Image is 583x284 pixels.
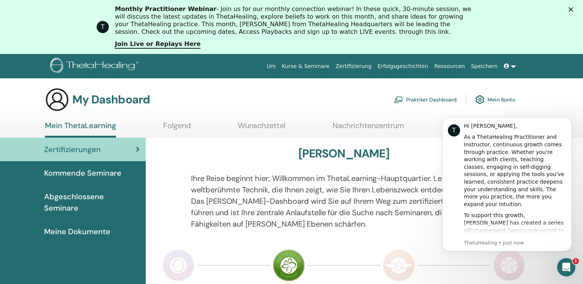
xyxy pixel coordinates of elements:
[374,59,431,73] a: Erfolgsgeschichten
[475,93,484,106] img: cog.svg
[557,258,575,276] iframe: Intercom live chat
[273,249,305,281] img: Instructor
[44,191,140,214] span: Abgeschlossene Seminare
[394,91,457,108] a: Praktiker Dashboard
[573,258,579,264] span: 1
[44,144,101,155] span: Zertifizierungen
[33,104,135,186] div: To support this growth, [PERSON_NAME] has created a series of designed to help you refine your kn...
[163,121,191,136] a: Folgend
[238,121,285,136] a: Wunschzettel
[279,59,333,73] a: Kurse & Seminare
[97,21,109,33] div: Profile image for ThetaHealing
[115,5,474,36] div: - Join us for our monthly connection webinar! In these quick, 30-minute session, we will discuss ...
[383,249,415,281] img: Master
[45,121,116,138] a: Mein ThetaLearning
[45,87,69,112] img: generic-user-icon.jpg
[333,121,404,136] a: Nachrichtenzentrum
[162,249,194,281] img: Practitioner
[569,7,576,11] div: Close
[475,91,515,108] a: Mein Konto
[431,59,468,73] a: Ressourcen
[264,59,279,73] a: Um
[44,226,110,237] span: Meine Dokumente
[44,167,121,179] span: Kommende Seminare
[394,96,403,103] img: chalkboard-teacher.svg
[115,40,201,49] a: Join Live or Replays Here
[431,108,583,280] iframe: Intercom notifications message
[468,59,501,73] a: Speichern
[50,58,141,75] img: logo.png
[38,119,102,125] a: Enhancement Seminars
[115,5,217,13] b: Monthly Practitioner Webinar
[33,132,135,138] p: Message from ThetaHealing, sent Just now
[72,93,150,106] h3: My Dashboard
[191,173,496,230] p: Ihre Reise beginnt hier; Willkommen im ThetaLearning-Hauptquartier. Lernen Sie die weltberühmte T...
[333,59,374,73] a: Zertifizierung
[298,147,389,160] h3: [PERSON_NAME]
